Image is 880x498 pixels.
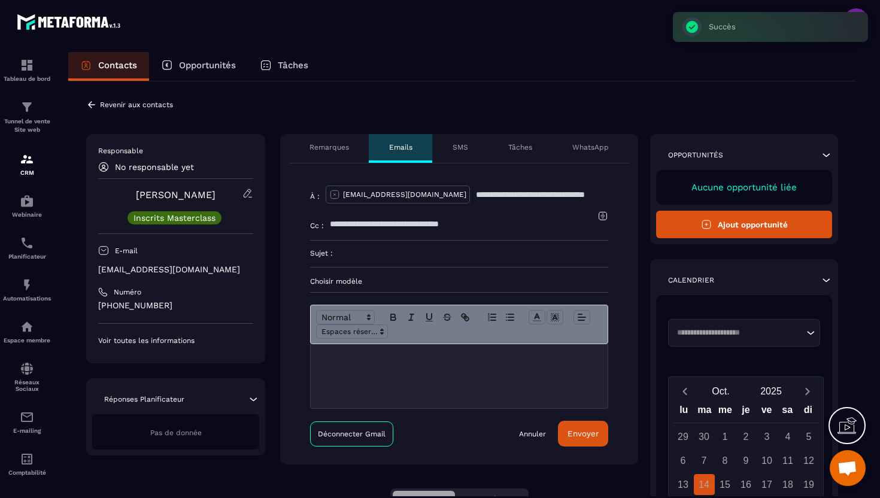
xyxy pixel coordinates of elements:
div: 4 [778,426,799,447]
div: 5 [799,426,820,447]
a: Opportunités [149,52,248,81]
p: Voir toutes les informations [98,336,253,345]
img: formation [20,152,34,166]
p: WhatsApp [572,142,609,152]
div: lu [673,402,694,423]
p: Remarques [309,142,349,152]
p: Espace membre [3,337,51,344]
button: Ajout opportunité [656,211,832,238]
p: Revenir aux contacts [100,101,173,109]
button: Open years overlay [746,381,796,402]
p: [PHONE_NUMBER] [98,300,253,311]
div: 19 [799,474,820,495]
div: me [715,402,736,423]
a: formationformationTunnel de vente Site web [3,91,51,143]
p: CRM [3,169,51,176]
p: Comptabilité [3,469,51,476]
p: [EMAIL_ADDRESS][DOMAIN_NAME] [98,264,253,275]
div: 9 [736,450,757,471]
p: Inscrits Masterclass [133,214,216,222]
img: email [20,410,34,424]
a: schedulerschedulerPlanificateur [3,227,51,269]
button: Next month [796,383,818,399]
p: Choisir modèle [310,277,608,286]
a: automationsautomationsWebinaire [3,185,51,227]
div: di [797,402,818,423]
p: E-mailing [3,427,51,434]
div: 29 [673,426,694,447]
img: automations [20,194,34,208]
p: Aucune opportunité liée [668,182,820,193]
a: automationsautomationsAutomatisations [3,269,51,311]
a: Déconnecter Gmail [310,421,393,447]
img: social-network [20,362,34,376]
p: Tableau de bord [3,75,51,82]
p: Contacts [98,60,137,71]
div: sa [777,402,798,423]
img: formation [20,58,34,72]
div: 3 [757,426,778,447]
p: Numéro [114,287,141,297]
img: logo [17,11,125,33]
p: Automatisations [3,295,51,302]
p: Cc : [310,221,324,230]
button: Envoyer [558,421,608,447]
p: Réponses Planificateur [104,394,184,404]
a: Annuler [519,429,546,439]
p: Opportunités [668,150,723,160]
img: automations [20,278,34,292]
button: Previous month [673,383,696,399]
div: ma [694,402,715,423]
div: 18 [778,474,799,495]
div: Ouvrir le chat [830,450,866,486]
p: Sujet : [310,248,333,258]
a: Contacts [68,52,149,81]
p: Webinaire [3,211,51,218]
p: Planificateur [3,253,51,260]
div: 1 [715,426,736,447]
img: scheduler [20,236,34,250]
input: Search for option [673,327,803,339]
div: 15 [715,474,736,495]
img: accountant [20,452,34,466]
div: 10 [757,450,778,471]
a: Tâches [248,52,320,81]
div: 2 [736,426,757,447]
p: Tunnel de vente Site web [3,117,51,134]
div: 13 [673,474,694,495]
p: Responsable [98,146,253,156]
p: [EMAIL_ADDRESS][DOMAIN_NAME] [343,190,466,199]
a: social-networksocial-networkRéseaux Sociaux [3,353,51,401]
p: E-mail [115,246,138,256]
div: 17 [757,474,778,495]
div: 14 [694,474,715,495]
a: automationsautomationsEspace membre [3,311,51,353]
div: ve [756,402,777,423]
span: Pas de donnée [150,429,202,437]
div: 12 [799,450,820,471]
p: Opportunités [179,60,236,71]
div: 16 [736,474,757,495]
div: 7 [694,450,715,471]
p: No responsable yet [115,162,194,172]
div: Search for option [668,319,820,347]
img: automations [20,320,34,334]
div: 8 [715,450,736,471]
div: 30 [694,426,715,447]
p: Réseaux Sociaux [3,379,51,392]
div: 6 [673,450,694,471]
a: formationformationTableau de bord [3,49,51,91]
div: je [736,402,757,423]
a: formationformationCRM [3,143,51,185]
button: Open months overlay [696,381,746,402]
a: accountantaccountantComptabilité [3,443,51,485]
a: [PERSON_NAME] [136,189,216,201]
a: emailemailE-mailing [3,401,51,443]
img: formation [20,100,34,114]
p: À : [310,192,320,201]
p: SMS [453,142,468,152]
p: Emails [389,142,412,152]
p: Tâches [278,60,308,71]
p: Tâches [508,142,532,152]
div: 11 [778,450,799,471]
